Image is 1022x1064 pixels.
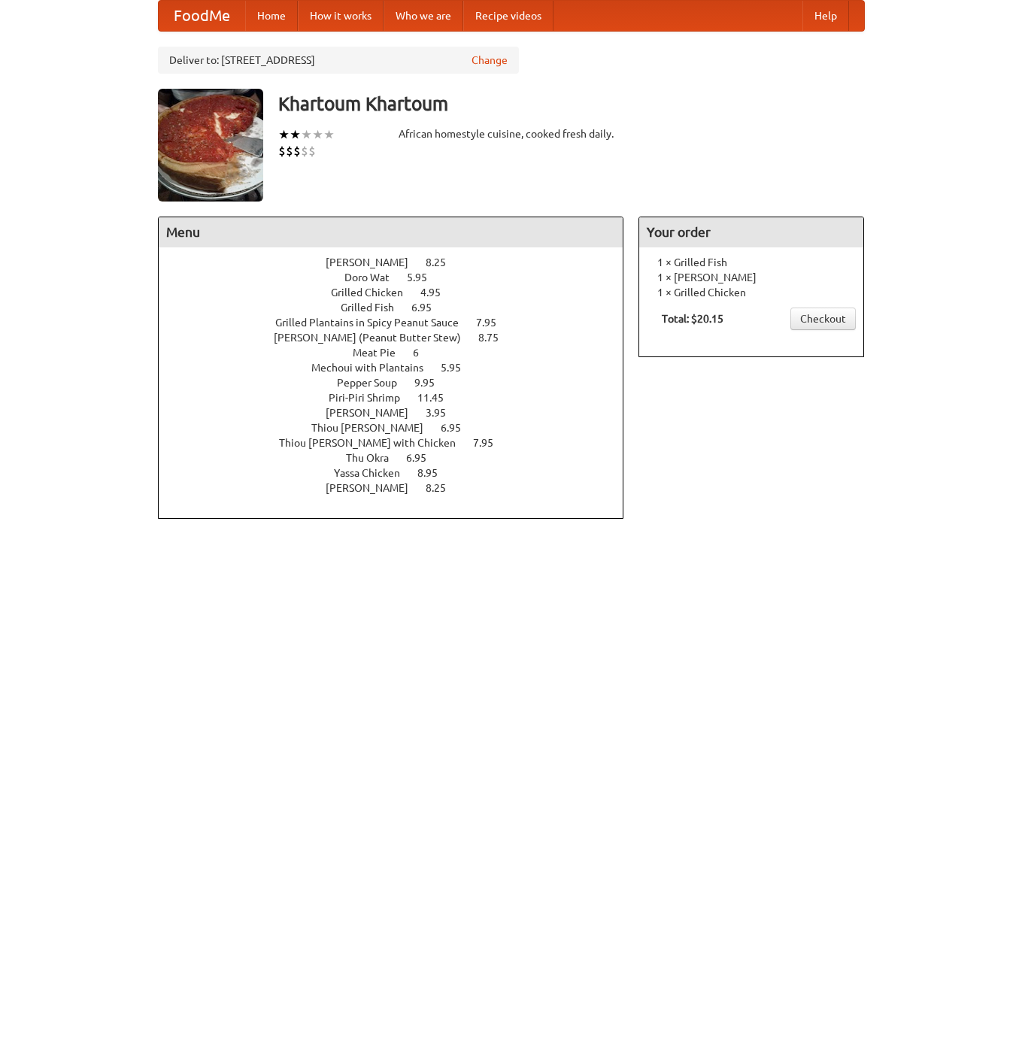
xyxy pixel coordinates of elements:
[245,1,298,31] a: Home
[326,256,423,268] span: [PERSON_NAME]
[278,126,290,143] li: ★
[278,89,865,119] h3: Khartoum Khartoum
[406,452,441,464] span: 6.95
[420,286,456,299] span: 4.95
[334,467,466,479] a: Yassa Chicken 8.95
[278,143,286,159] li: $
[353,347,447,359] a: Meat Pie 6
[334,467,415,479] span: Yassa Chicken
[417,392,459,404] span: 11.45
[331,286,418,299] span: Grilled Chicken
[472,53,508,68] a: Change
[384,1,463,31] a: Who we are
[426,407,461,419] span: 3.95
[417,467,453,479] span: 8.95
[279,437,471,449] span: Thiou [PERSON_NAME] with Chicken
[337,377,462,389] a: Pepper Soup 9.95
[476,317,511,329] span: 7.95
[337,377,412,389] span: Pepper Soup
[311,362,489,374] a: Mechoui with Plantains 5.95
[341,302,459,314] a: Grilled Fish 6.95
[286,143,293,159] li: $
[414,377,450,389] span: 9.95
[329,392,415,404] span: Piri-Piri Shrimp
[399,126,624,141] div: African homestyle cuisine, cooked fresh daily.
[275,317,524,329] a: Grilled Plantains in Spicy Peanut Sauce 7.95
[426,482,461,494] span: 8.25
[647,270,856,285] li: 1 × [PERSON_NAME]
[407,271,442,283] span: 5.95
[647,285,856,300] li: 1 × Grilled Chicken
[311,422,489,434] a: Thiou [PERSON_NAME] 6.95
[274,332,526,344] a: [PERSON_NAME] (Peanut Butter Stew) 8.75
[159,217,623,247] h4: Menu
[353,347,411,359] span: Meat Pie
[326,407,423,419] span: [PERSON_NAME]
[311,422,438,434] span: Thiou [PERSON_NAME]
[426,256,461,268] span: 8.25
[346,452,404,464] span: Thu Okra
[158,89,263,202] img: angular.jpg
[301,143,308,159] li: $
[326,482,474,494] a: [PERSON_NAME] 8.25
[159,1,245,31] a: FoodMe
[326,407,474,419] a: [PERSON_NAME] 3.95
[311,362,438,374] span: Mechoui with Plantains
[323,126,335,143] li: ★
[441,362,476,374] span: 5.95
[312,126,323,143] li: ★
[411,302,447,314] span: 6.95
[274,332,476,344] span: [PERSON_NAME] (Peanut Butter Stew)
[326,482,423,494] span: [PERSON_NAME]
[346,452,454,464] a: Thu Okra 6.95
[647,255,856,270] li: 1 × Grilled Fish
[341,302,409,314] span: Grilled Fish
[441,422,476,434] span: 6.95
[662,313,723,325] b: Total: $20.15
[344,271,455,283] a: Doro Wat 5.95
[802,1,849,31] a: Help
[298,1,384,31] a: How it works
[478,332,514,344] span: 8.75
[293,143,301,159] li: $
[344,271,405,283] span: Doro Wat
[473,437,508,449] span: 7.95
[790,308,856,330] a: Checkout
[275,317,474,329] span: Grilled Plantains in Spicy Peanut Sauce
[301,126,312,143] li: ★
[329,392,472,404] a: Piri-Piri Shrimp 11.45
[639,217,863,247] h4: Your order
[326,256,474,268] a: [PERSON_NAME] 8.25
[308,143,316,159] li: $
[158,47,519,74] div: Deliver to: [STREET_ADDRESS]
[463,1,553,31] a: Recipe videos
[290,126,301,143] li: ★
[279,437,521,449] a: Thiou [PERSON_NAME] with Chicken 7.95
[331,286,469,299] a: Grilled Chicken 4.95
[413,347,434,359] span: 6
